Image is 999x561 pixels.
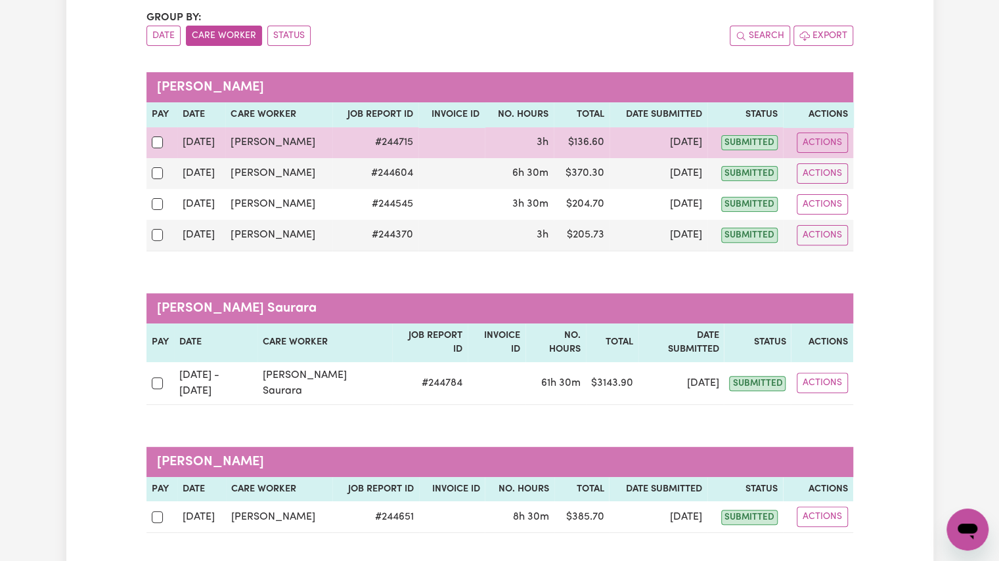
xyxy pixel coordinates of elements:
span: 6 hours 30 minutes [512,168,548,178]
td: [DATE] [610,127,707,158]
th: Job Report ID [332,477,418,502]
td: $ 385.70 [554,501,610,533]
th: Status [707,477,783,502]
th: No. Hours [525,323,586,362]
button: Export [793,26,853,46]
iframe: Button to launch messaging window [946,509,988,551]
button: Actions [797,163,848,184]
th: Invoice ID [418,102,485,127]
th: Pay [146,323,174,362]
td: [PERSON_NAME] [225,158,332,189]
td: [DATE] [610,189,707,220]
th: Job Report ID [332,102,418,127]
button: sort invoices by date [146,26,181,46]
td: $ 3143.90 [586,362,638,405]
td: [PERSON_NAME] [225,127,332,158]
td: # 244545 [332,189,418,220]
span: 8 hours 30 minutes [513,512,549,522]
th: Care worker [226,477,333,502]
td: [DATE] [177,220,225,251]
th: Pay [146,102,177,127]
td: [DATE] [177,158,225,189]
td: [DATE] [610,220,707,251]
th: Total [554,477,610,502]
td: [DATE] [638,362,724,405]
th: Date Submitted [609,477,707,502]
caption: [PERSON_NAME] Saurara [146,293,853,323]
td: $ 136.60 [554,127,610,158]
th: No. Hours [485,102,554,127]
th: Date Submitted [610,102,707,127]
td: # 244651 [332,501,418,533]
span: 61 hours 30 minutes [541,378,581,388]
span: submitted [721,166,778,181]
span: 3 hours 30 minutes [512,199,548,209]
span: 3 hours [537,137,548,148]
span: submitted [721,228,778,243]
th: Actions [783,102,853,127]
th: Date [177,102,225,127]
button: Actions [797,373,848,393]
span: submitted [721,197,778,212]
th: Date [177,477,226,502]
td: [DATE] [177,127,225,158]
th: Invoice ID [468,323,525,362]
span: submitted [721,135,778,150]
th: Date Submitted [638,323,724,362]
th: Actions [791,323,853,362]
button: Actions [797,225,848,245]
td: # 244604 [332,158,418,189]
span: Group by: [146,12,202,23]
td: $ 205.73 [554,220,610,251]
button: Actions [797,194,848,215]
button: Actions [797,133,848,153]
td: $ 370.30 [554,158,610,189]
th: Invoice ID [419,477,485,502]
th: Care worker [257,323,392,362]
td: $ 204.70 [554,189,610,220]
td: [PERSON_NAME] Saurara [257,362,392,405]
td: # 244370 [332,220,418,251]
td: [PERSON_NAME] [226,501,333,533]
th: Care worker [225,102,332,127]
td: [DATE] - [DATE] [174,362,257,405]
th: Total [586,323,638,362]
caption: [PERSON_NAME] [146,447,853,477]
td: [DATE] [177,189,225,220]
th: Status [707,102,783,127]
td: [PERSON_NAME] [225,220,332,251]
td: [DATE] [610,158,707,189]
td: # 244784 [392,362,467,405]
button: Search [730,26,790,46]
th: Job Report ID [392,323,467,362]
caption: [PERSON_NAME] [146,72,853,102]
th: Date [174,323,257,362]
td: [PERSON_NAME] [225,189,332,220]
th: Status [724,323,791,362]
th: No. Hours [485,477,554,502]
td: [DATE] [609,501,707,533]
td: # 244715 [332,127,418,158]
span: submitted [729,376,786,391]
th: Pay [146,477,178,502]
button: sort invoices by paid status [267,26,311,46]
th: Total [554,102,610,127]
td: [DATE] [177,501,226,533]
button: sort invoices by care worker [186,26,262,46]
th: Actions [783,477,853,502]
span: 3 hours [537,230,548,240]
span: submitted [721,510,778,525]
button: Actions [797,507,848,527]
